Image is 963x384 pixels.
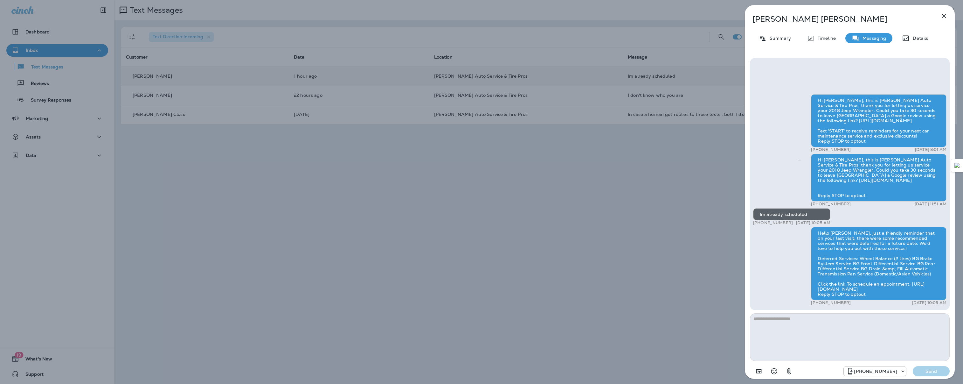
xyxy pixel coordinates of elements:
[811,147,851,152] p: [PHONE_NUMBER]
[752,15,926,24] p: [PERSON_NAME] [PERSON_NAME]
[811,202,851,207] p: [PHONE_NUMBER]
[811,227,946,300] div: Hello [PERSON_NAME], just a friendly reminder that on your last visit, there were some recommende...
[910,36,928,41] p: Details
[954,163,960,168] img: Detect Auto
[915,202,946,207] p: [DATE] 11:51 AM
[811,154,946,202] div: Hi [PERSON_NAME], this is [PERSON_NAME] Auto Service & Tire Pros, thank you for letting us servic...
[753,208,830,220] div: Im already scheduled
[854,369,897,374] p: [PHONE_NUMBER]
[798,157,801,162] span: Sent
[912,300,946,305] p: [DATE] 10:05 AM
[766,36,791,41] p: Summary
[752,365,765,378] button: Add in a premade template
[768,365,780,378] button: Select an emoji
[796,220,830,225] p: [DATE] 10:05 AM
[844,367,906,375] div: +1 (831) 230-8949
[859,36,886,41] p: Messaging
[811,300,851,305] p: [PHONE_NUMBER]
[811,94,946,147] div: Hi [PERSON_NAME], this is [PERSON_NAME] Auto Service & Tire Pros, thank you for letting us servic...
[814,36,836,41] p: Timeline
[915,147,946,152] p: [DATE] 8:01 AM
[753,220,793,225] p: [PHONE_NUMBER]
